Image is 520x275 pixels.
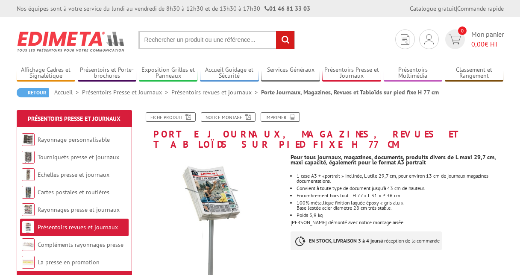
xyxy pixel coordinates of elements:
[200,66,259,80] a: Accueil Guidage et Sécurité
[38,188,109,196] a: Cartes postales et routières
[38,223,118,231] a: Présentoirs revues et journaux
[297,173,503,184] li: 1 case A3 + «portrait » inclinée, L utile 29,7 cm, pour environ 13 cm de journaux magazines docum...
[38,171,109,178] a: Echelles presse et journaux
[38,258,100,266] a: La presse en promotion
[17,26,126,57] img: Edimeta
[276,31,294,49] input: rechercher
[261,112,300,122] a: Imprimer
[443,29,504,49] a: devis rapide 0 Mon panier 0,00€ HT
[297,200,503,211] li: 100% métallique finition laquée époxy « gris alu ». Base lestée acier diamètre 28 cm très stable.
[261,66,320,80] a: Services Généraux
[78,66,137,80] a: Présentoirs et Porte-brochures
[38,153,119,161] a: Tourniquets presse et journaux
[17,4,310,13] div: Nos équipes sont à votre service du lundi au vendredi de 8h30 à 12h30 et de 13h30 à 17h30
[297,193,503,198] li: Encombrement hors tout : H 77 x L 31 x P 36 cm.
[261,88,439,97] li: Porte Journaux, Magazines, Revues et Tabloïds sur pied fixe H 77 cm
[309,237,381,244] strong: EN STOCK, LIVRAISON 3 à 4 jours
[22,203,35,216] img: Rayonnages presse et journaux
[38,241,123,249] a: Compléments rayonnages presse
[22,221,35,234] img: Présentoirs revues et journaux
[22,186,35,199] img: Cartes postales et routières
[297,186,503,191] li: Convient à toute type de document jusqu’à 43 cm de hauteur.
[457,5,504,12] a: Commande rapide
[139,66,198,80] a: Exposition Grilles et Panneaux
[22,238,35,251] img: Compléments rayonnages presse
[38,206,120,214] a: Rayonnages presse et journaux
[171,88,261,96] a: Présentoirs revues et journaux
[410,4,504,13] div: |
[471,39,504,49] span: € HT
[134,112,510,149] h1: Porte Journaux, Magazines, Revues et Tabloïds sur pied fixe H 77 cm
[146,112,196,122] a: Fiche produit
[28,115,120,123] a: Présentoirs Presse et Journaux
[17,88,49,97] a: Retour
[291,153,496,166] strong: Pour tous journaux, magazines, documents, produits divers de L maxi 29,7 cm, maxi capacité, égale...
[22,256,35,269] img: La presse en promotion
[291,149,510,259] div: [PERSON_NAME] démonté avec notice montage aisée
[384,66,443,80] a: Présentoirs Multimédia
[82,88,171,96] a: Présentoirs Presse et Journaux
[445,66,504,80] a: Classement et Rangement
[424,34,434,44] img: devis rapide
[138,31,295,49] input: Rechercher un produit ou une référence...
[201,112,256,122] a: Notice Montage
[410,5,456,12] a: Catalogue gratuit
[471,29,504,49] span: Mon panier
[54,88,82,96] a: Accueil
[38,136,110,143] a: Rayonnage personnalisable
[458,26,467,35] span: 0
[322,66,381,80] a: Présentoirs Presse et Journaux
[297,213,503,218] li: Poids 3,9 kg
[22,133,35,146] img: Rayonnage personnalisable
[264,5,310,12] strong: 01 46 81 33 03
[22,151,35,164] img: Tourniquets presse et journaux
[449,35,461,44] img: devis rapide
[17,66,76,80] a: Affichage Cadres et Signalétique
[22,168,35,181] img: Echelles presse et journaux
[401,34,409,45] img: devis rapide
[291,231,442,250] p: à réception de la commande
[471,40,485,48] span: 0,00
